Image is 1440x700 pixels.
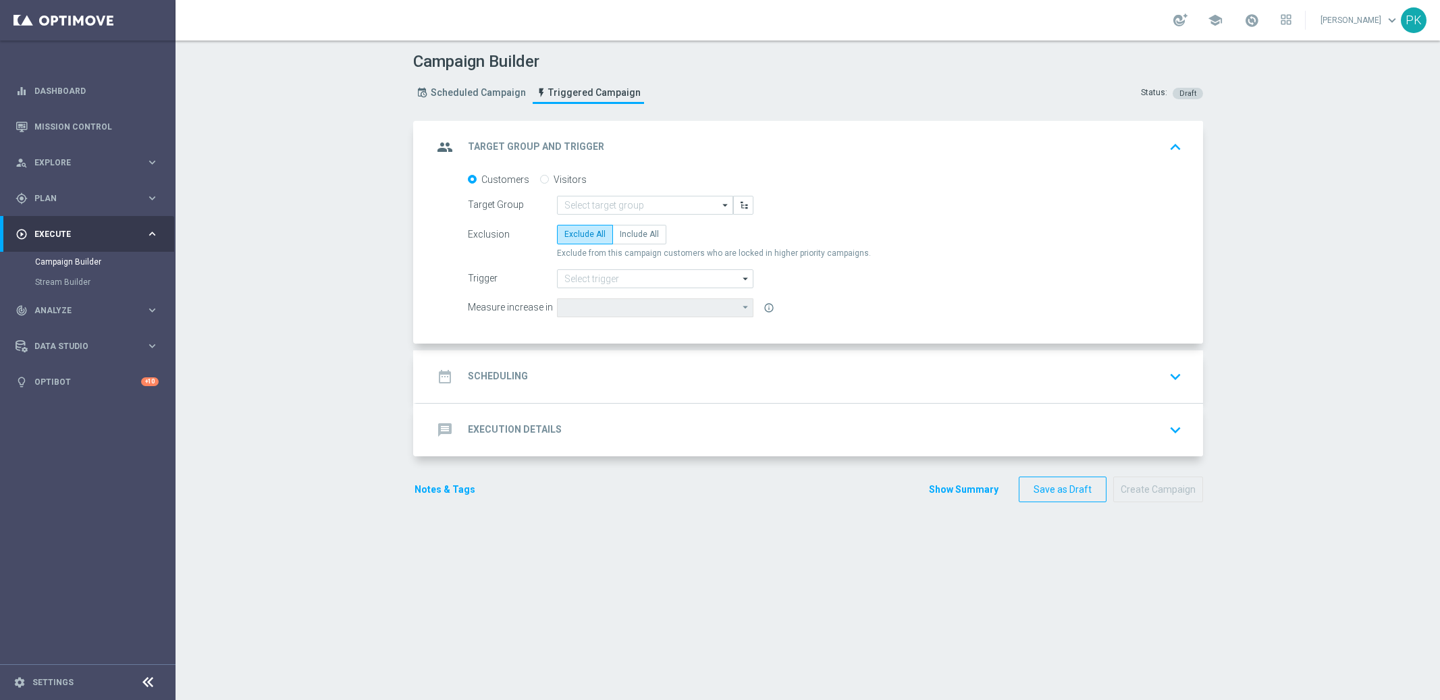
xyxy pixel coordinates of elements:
[739,299,753,316] i: arrow_drop_down
[34,342,146,350] span: Data Studio
[35,272,174,292] div: Stream Builder
[14,676,26,689] i: settings
[468,423,562,436] h2: Execution Details
[146,340,159,352] i: keyboard_arrow_right
[557,248,871,259] span: Exclude from this campaign customers who are locked in higher priority campaigns.
[1165,367,1185,387] i: keyboard_arrow_down
[146,192,159,205] i: keyboard_arrow_right
[15,229,159,240] button: play_circle_outline Execute keyboard_arrow_right
[141,377,159,386] div: +10
[433,418,457,442] i: message
[468,140,604,153] h2: Target Group and Trigger
[468,298,557,313] div: Measure increase in
[16,157,28,169] i: person_search
[468,225,557,244] div: Exclusion
[34,109,159,144] a: Mission Control
[1019,477,1106,503] button: Save as Draft
[16,364,159,400] div: Optibot
[16,304,28,317] i: track_changes
[15,341,159,352] button: Data Studio keyboard_arrow_right
[1113,477,1203,503] button: Create Campaign
[564,230,606,239] span: Exclude All
[146,156,159,169] i: keyboard_arrow_right
[16,109,159,144] div: Mission Control
[533,82,644,104] a: Triggered Campaign
[468,269,557,284] div: Trigger
[15,122,159,132] button: Mission Control
[1401,7,1426,33] div: PK
[620,230,659,239] span: Include All
[1141,87,1167,99] div: Status:
[548,87,641,99] span: Triggered Campaign
[719,196,732,214] i: arrow_drop_down
[35,252,174,272] div: Campaign Builder
[413,52,647,72] h1: Campaign Builder
[15,377,159,387] button: lightbulb Optibot +10
[34,194,146,203] span: Plan
[922,477,1005,502] button: Show Summary
[16,228,146,240] div: Execute
[16,304,146,317] div: Analyze
[16,376,28,388] i: lightbulb
[433,135,457,159] i: group
[1208,13,1223,28] span: school
[1165,420,1185,440] i: keyboard_arrow_down
[1173,87,1203,98] colored-tag: Draft
[481,173,529,186] label: Customers
[433,364,1187,389] div: date_range Scheduling keyboard_arrow_down
[15,157,159,168] button: person_search Explore keyboard_arrow_right
[32,678,74,686] a: Settings
[15,86,159,97] button: equalizer Dashboard
[557,196,733,215] input: Select target group
[1385,13,1399,28] span: keyboard_arrow_down
[16,228,28,240] i: play_circle_outline
[34,364,141,400] a: Optibot
[433,365,457,389] i: date_range
[16,73,159,109] div: Dashboard
[35,257,140,267] a: Campaign Builder
[1164,364,1187,389] button: keyboard_arrow_down
[16,340,146,352] div: Data Studio
[739,270,753,288] i: arrow_drop_down
[413,481,477,498] button: Notes & Tags
[764,302,774,313] i: info_outline
[1164,134,1187,160] button: keyboard_arrow_up
[146,304,159,317] i: keyboard_arrow_right
[16,157,146,169] div: Explore
[1164,417,1187,443] button: keyboard_arrow_down
[433,134,1187,160] div: group Target Group and Trigger keyboard_arrow_up
[146,227,159,240] i: keyboard_arrow_right
[15,305,159,316] button: track_changes Analyze keyboard_arrow_right
[557,269,753,288] input: Select trigger
[413,82,529,104] a: Scheduled Campaign
[15,193,159,204] button: gps_fixed Plan keyboard_arrow_right
[34,306,146,315] span: Analyze
[16,192,28,205] i: gps_fixed
[16,85,28,97] i: equalizer
[468,370,528,383] h2: Scheduling
[1165,137,1185,157] i: keyboard_arrow_up
[34,230,146,238] span: Execute
[35,277,140,288] a: Stream Builder
[16,192,146,205] div: Plan
[34,159,146,167] span: Explore
[554,173,587,186] label: Visitors
[431,87,526,99] span: Scheduled Campaign
[34,73,159,109] a: Dashboard
[468,196,557,211] div: Target Group
[433,417,1187,443] div: message Execution Details keyboard_arrow_down
[1319,10,1401,30] a: [PERSON_NAME]keyboard_arrow_down
[1179,89,1196,98] span: Draft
